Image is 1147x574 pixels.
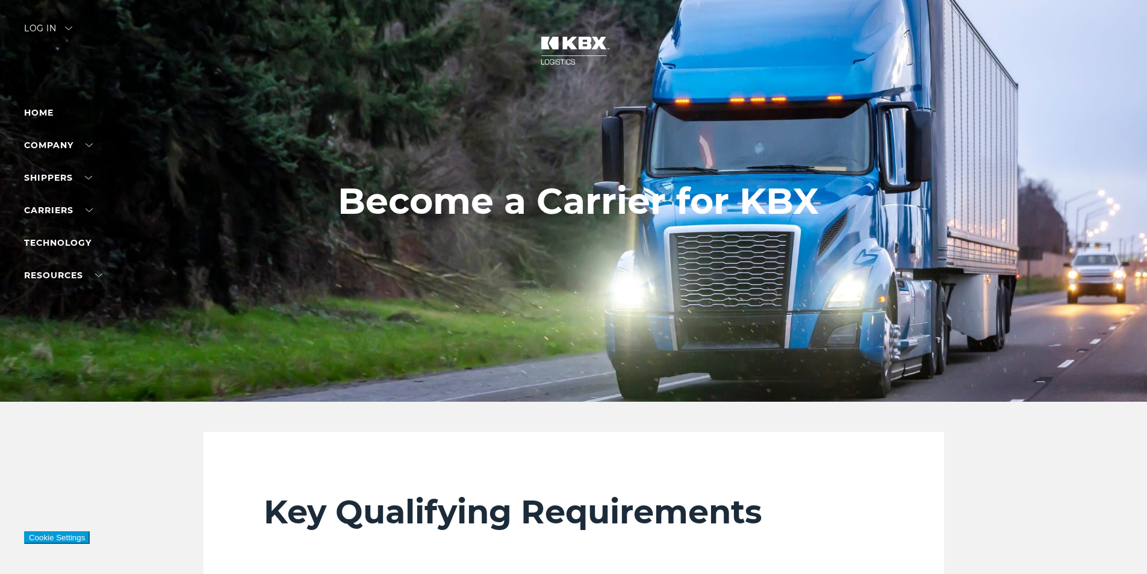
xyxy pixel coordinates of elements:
[529,24,619,77] img: kbx logo
[264,492,884,532] h2: Key Qualifying Requirements
[24,24,72,42] div: Log in
[24,172,92,183] a: SHIPPERS
[24,270,102,281] a: RESOURCES
[24,531,90,544] button: Cookie Settings
[24,237,92,248] a: Technology
[24,205,93,216] a: Carriers
[24,140,93,151] a: Company
[24,107,54,118] a: Home
[338,181,819,222] h1: Become a Carrier for KBX
[65,27,72,30] img: arrow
